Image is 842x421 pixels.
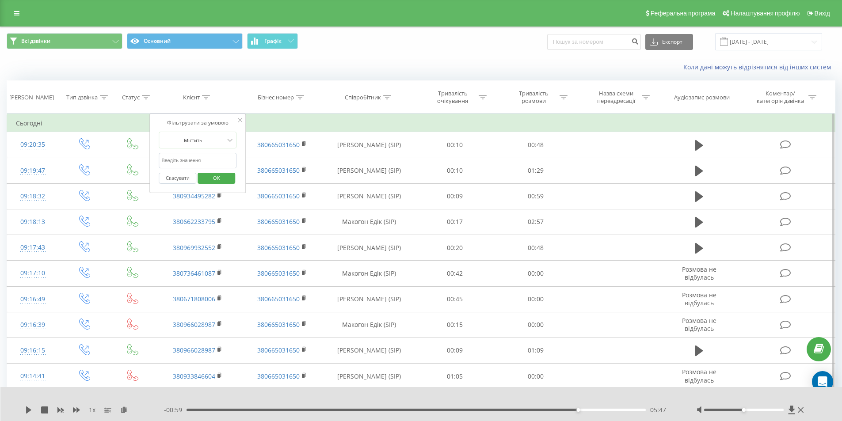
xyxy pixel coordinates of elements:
[159,118,237,127] div: Фільтрувати за умовою
[415,132,495,158] td: 00:10
[159,173,197,184] button: Скасувати
[682,291,716,307] span: Розмова не відбулась
[16,316,50,334] div: 09:16:39
[415,312,495,338] td: 00:15
[173,372,215,380] a: 380933846604
[173,217,215,226] a: 380662233795
[324,364,415,389] td: [PERSON_NAME] (SIP)
[164,406,187,414] span: - 00:59
[547,34,641,50] input: Пошук за номером
[682,316,716,333] span: Розмова не відбулась
[258,94,294,101] div: Бізнес номер
[159,153,237,168] input: Введіть значення
[9,94,54,101] div: [PERSON_NAME]
[89,406,95,414] span: 1 x
[495,183,576,209] td: 00:59
[415,235,495,261] td: 00:20
[7,114,835,132] td: Сьогодні
[415,364,495,389] td: 01:05
[510,90,557,105] div: Тривалість розмови
[645,34,693,50] button: Експорт
[495,209,576,235] td: 02:57
[198,173,235,184] button: OK
[173,320,215,329] a: 380966028987
[16,368,50,385] div: 09:14:41
[592,90,640,105] div: Назва схеми переадресації
[16,265,50,282] div: 09:17:10
[324,183,415,209] td: [PERSON_NAME] (SIP)
[324,312,415,338] td: Макогон Едік (SIP)
[173,295,215,303] a: 380671808006
[324,209,415,235] td: Макогон Едік (SIP)
[651,10,716,17] span: Реферальна програма
[257,372,300,380] a: 380665031650
[264,38,282,44] span: Графік
[16,291,50,308] div: 09:16:49
[415,338,495,363] td: 00:09
[173,192,215,200] a: 380934495282
[257,295,300,303] a: 380665031650
[495,338,576,363] td: 01:09
[324,338,415,363] td: [PERSON_NAME] (SIP)
[16,188,50,205] div: 09:18:32
[415,209,495,235] td: 00:17
[183,94,200,101] div: Клієнт
[257,140,300,149] a: 380665031650
[7,33,122,49] button: Всі дзвінки
[429,90,476,105] div: Тривалість очікування
[495,286,576,312] td: 00:00
[16,136,50,153] div: 09:20:35
[415,261,495,286] td: 00:42
[173,243,215,252] a: 380969932552
[257,217,300,226] a: 380665031650
[495,158,576,183] td: 01:29
[324,235,415,261] td: [PERSON_NAME] (SIP)
[495,261,576,286] td: 00:00
[576,408,580,412] div: Accessibility label
[16,239,50,256] div: 09:17:43
[415,286,495,312] td: 00:45
[495,132,576,158] td: 00:48
[257,320,300,329] a: 380665031650
[495,364,576,389] td: 00:00
[257,192,300,200] a: 380665031650
[16,213,50,231] div: 09:18:13
[415,183,495,209] td: 00:09
[754,90,806,105] div: Коментар/категорія дзвінка
[324,261,415,286] td: Макогон Едік (SIP)
[742,408,746,412] div: Accessibility label
[127,33,243,49] button: Основний
[247,33,298,49] button: Графік
[682,265,716,281] span: Розмова не відбулась
[173,269,215,277] a: 380736461087
[495,312,576,338] td: 00:00
[204,171,229,185] span: OK
[324,132,415,158] td: [PERSON_NAME] (SIP)
[257,166,300,174] a: 380665031650
[257,346,300,354] a: 380665031650
[324,158,415,183] td: [PERSON_NAME] (SIP)
[815,10,830,17] span: Вихід
[173,346,215,354] a: 380966028987
[16,342,50,359] div: 09:16:15
[650,406,666,414] span: 05:47
[812,371,833,392] div: Open Intercom Messenger
[731,10,800,17] span: Налаштування профілю
[345,94,381,101] div: Співробітник
[324,286,415,312] td: [PERSON_NAME] (SIP)
[682,368,716,384] span: Розмова не відбулась
[415,158,495,183] td: 00:10
[66,94,98,101] div: Тип дзвінка
[21,38,50,45] span: Всі дзвінки
[257,269,300,277] a: 380665031650
[683,63,835,71] a: Коли дані можуть відрізнятися вiд інших систем
[495,235,576,261] td: 00:48
[674,94,730,101] div: Аудіозапис розмови
[257,243,300,252] a: 380665031650
[16,162,50,179] div: 09:19:47
[122,94,140,101] div: Статус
